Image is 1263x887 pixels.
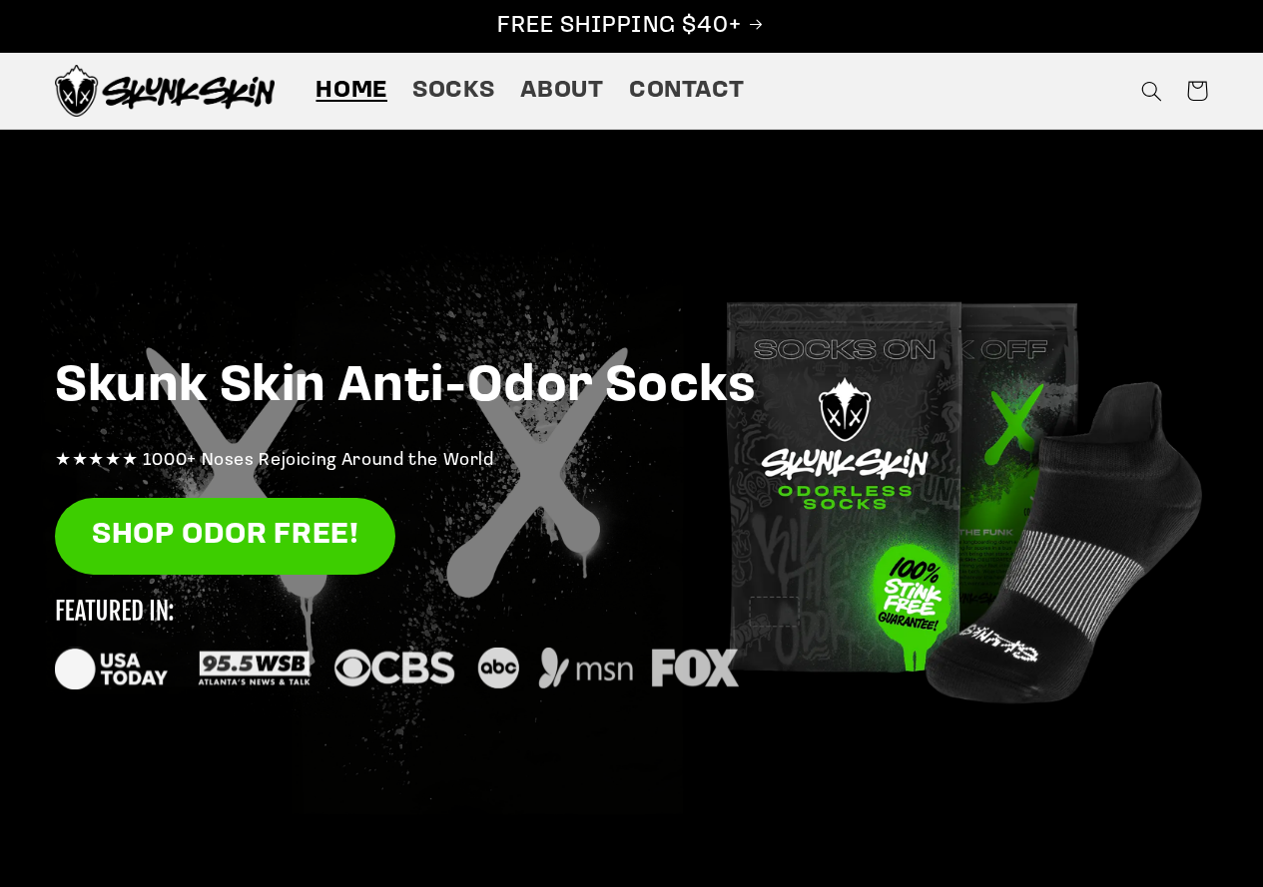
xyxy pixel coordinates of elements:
[21,11,1242,42] p: FREE SHIPPING $40+
[1128,68,1174,114] summary: Search
[55,600,739,689] img: new_featured_logos_1_small.svg
[304,63,400,119] a: Home
[616,63,757,119] a: Contact
[316,76,387,107] span: Home
[629,76,744,107] span: Contact
[55,446,1208,478] p: ★★★★★ 1000+ Noses Rejoicing Around the World
[507,63,616,119] a: About
[400,63,507,119] a: Socks
[55,65,275,117] img: Skunk Skin Anti-Odor Socks.
[412,76,494,107] span: Socks
[55,362,757,413] strong: Skunk Skin Anti-Odor Socks
[55,498,395,575] a: SHOP ODOR FREE!
[520,76,604,107] span: About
